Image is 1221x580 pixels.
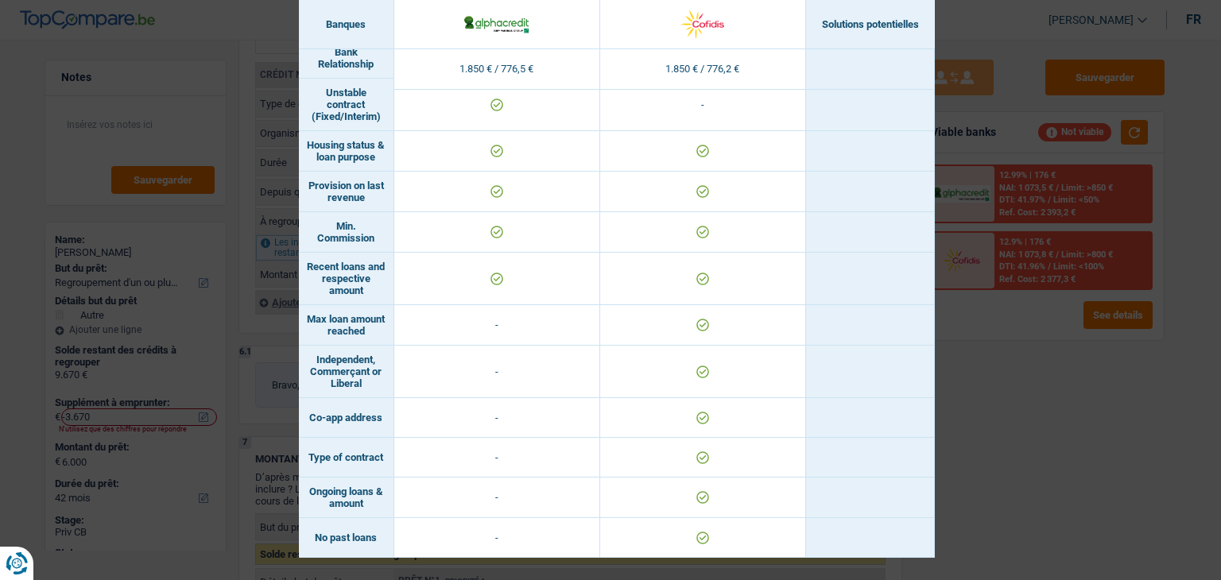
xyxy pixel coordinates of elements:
td: Type of contract [299,438,394,478]
td: Min. Commission [299,212,394,253]
td: - [394,438,600,478]
td: 1.850 € / 776,5 € [394,49,600,90]
td: - [394,478,600,518]
td: No past loans [299,518,394,558]
td: Co-app address [299,398,394,438]
td: Ongoing loans & amount [299,478,394,518]
td: Housing status & loan purpose [299,131,394,172]
td: Independent, Commerçant or Liberal [299,346,394,398]
img: AlphaCredit [463,14,530,34]
td: Max loan amount reached [299,305,394,346]
td: - [600,79,806,131]
td: - [394,518,600,558]
td: Unstable contract (Fixed/Interim) [299,79,394,131]
td: 1.850 € / 776,2 € [600,49,806,90]
td: - [394,305,600,346]
td: Bank Relationship [299,38,394,79]
td: - [394,398,600,438]
td: Provision on last revenue [299,172,394,212]
td: - [394,346,600,398]
td: Recent loans and respective amount [299,253,394,305]
img: Cofidis [669,7,736,41]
